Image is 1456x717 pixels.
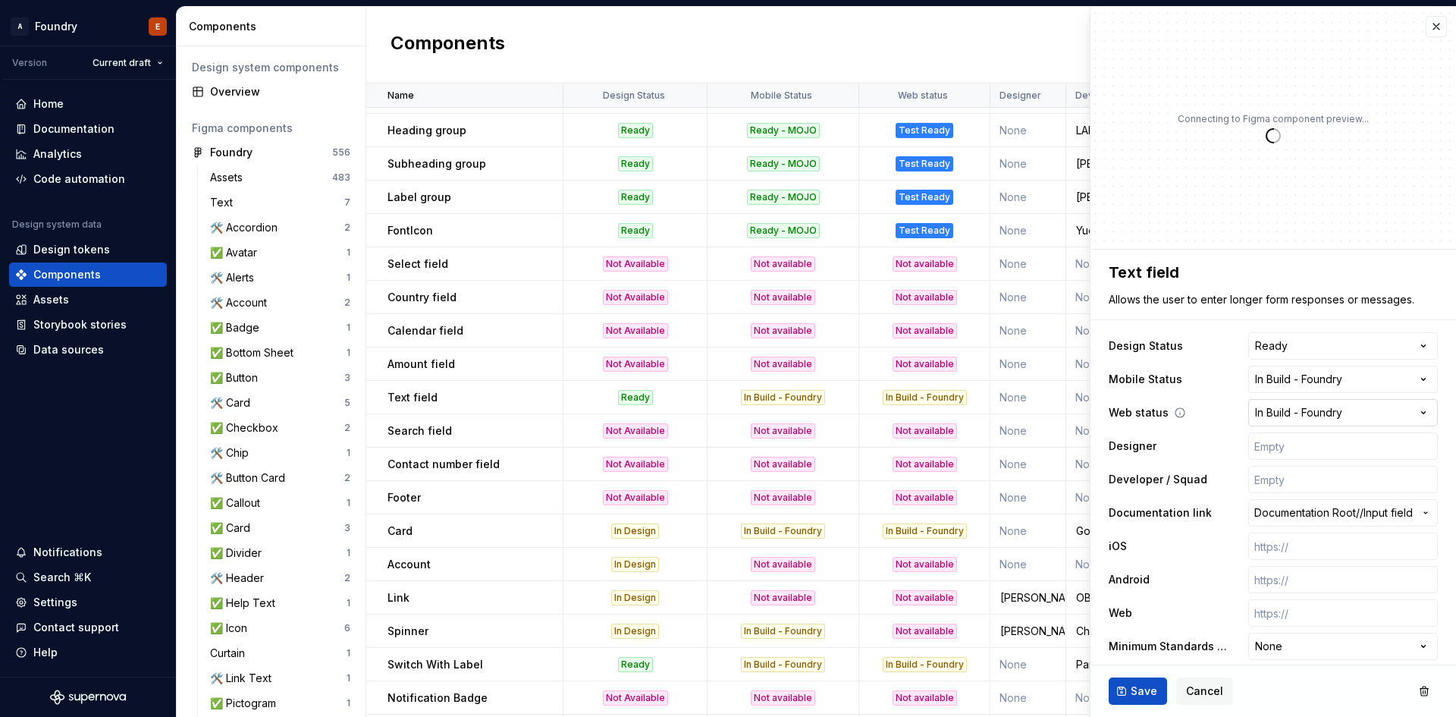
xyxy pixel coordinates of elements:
[210,470,291,486] div: 🛠️ Button Card
[33,342,104,357] div: Data sources
[603,423,668,439] div: Not Available
[1248,499,1438,527] button: Documentation Root//Input field
[1248,599,1438,627] input: https://
[344,297,350,309] div: 2
[344,372,350,384] div: 3
[210,345,300,360] div: ✅ Bottom Sheet
[388,490,421,505] p: Footer
[618,390,653,405] div: Ready
[1248,566,1438,593] input: https://
[33,645,58,660] div: Help
[33,267,101,282] div: Components
[893,256,957,272] div: Not available
[990,347,1066,381] td: None
[1109,605,1132,621] label: Web
[603,490,668,505] div: Not Available
[603,256,668,272] div: Not Available
[347,697,350,709] div: 1
[1109,678,1167,705] button: Save
[33,620,119,635] div: Contact support
[388,390,438,405] p: Text field
[347,647,350,659] div: 1
[347,447,350,459] div: 1
[388,223,433,238] p: FontIcon
[1254,505,1360,520] span: Documentation Root /
[1066,381,1344,414] td: None
[9,615,167,640] button: Contact support
[9,565,167,590] button: Search ⌘K
[204,165,356,190] a: Assets483
[204,215,356,240] a: 🛠️ Accordion2
[1363,505,1413,520] span: Input field
[1067,223,1342,238] div: Yue (Web)
[391,31,505,58] h2: Components
[1109,439,1156,454] label: Designer
[741,624,825,639] div: In Build - Foundry
[210,220,284,235] div: 🛠️ Accordion
[990,481,1066,514] td: None
[1176,678,1233,705] button: Cancel
[896,123,953,138] div: Test Ready
[344,622,350,634] div: 6
[388,690,488,706] p: Notification Badge
[603,357,668,372] div: Not Available
[388,256,448,272] p: Select field
[12,57,47,69] div: Version
[751,557,815,572] div: Not available
[204,616,356,640] a: ✅ Icon6
[210,245,263,260] div: ✅ Avatar
[893,423,957,439] div: Not available
[332,146,350,159] div: 556
[618,190,653,205] div: Ready
[204,566,356,590] a: 🛠️ Header2
[990,114,1066,147] td: None
[192,121,350,136] div: Figma components
[883,657,967,672] div: In Build - Foundry
[990,314,1066,347] td: None
[747,123,820,138] div: Ready - MOJO
[388,457,500,472] p: Contact number field
[747,156,820,171] div: Ready - MOJO
[990,448,1066,481] td: None
[9,167,167,191] a: Code automation
[210,270,260,285] div: 🛠️ Alerts
[990,381,1066,414] td: None
[1248,432,1438,460] input: Empty
[1066,414,1344,448] td: None
[990,681,1066,715] td: None
[204,466,356,490] a: 🛠️ Button Card2
[1066,314,1344,347] td: None
[33,570,91,585] div: Search ⌘K
[388,156,486,171] p: Subheading group
[603,457,668,472] div: Not Available
[204,241,356,265] a: ✅ Avatar1
[747,223,820,238] div: Ready - MOJO
[990,648,1066,681] td: None
[893,557,957,572] div: Not available
[210,596,281,611] div: ✅ Help Text
[999,90,1041,102] p: Designer
[388,290,457,305] p: Country field
[204,316,356,340] a: ✅ Badge1
[12,219,102,231] div: Design system data
[388,423,452,439] p: Search field
[344,422,350,434] div: 2
[1109,505,1212,520] label: Documentation link
[347,247,350,259] div: 1
[210,320,265,335] div: ✅ Badge
[9,92,167,116] a: Home
[210,546,268,561] div: ✅ Divider
[751,256,815,272] div: Not available
[192,60,350,75] div: Design system components
[210,145,253,160] div: Foundry
[204,291,356,315] a: 🛠️ Account2
[1106,259,1435,286] textarea: Text field
[347,347,350,359] div: 1
[611,590,659,605] div: In Design
[1106,289,1435,310] textarea: Allows the user to enter longer form responses or messages.
[33,292,69,307] div: Assets
[189,19,359,34] div: Components
[741,524,825,539] div: In Build - Foundry
[618,123,653,138] div: Ready
[893,590,957,605] div: Not available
